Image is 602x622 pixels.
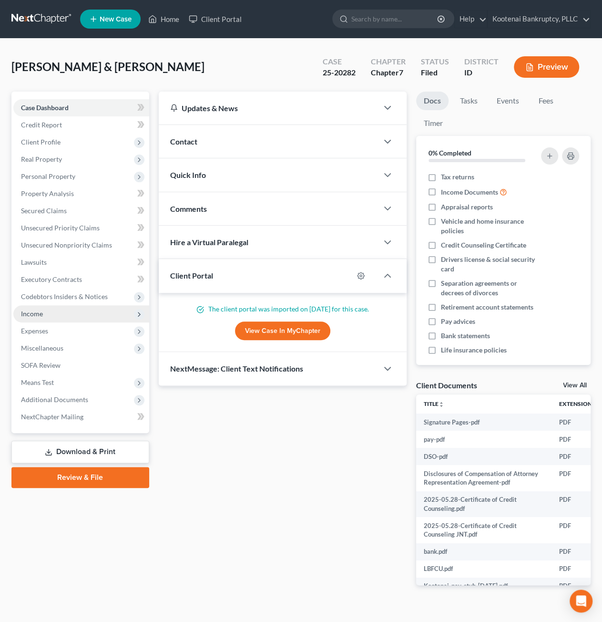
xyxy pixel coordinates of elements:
[13,202,149,219] a: Secured Claims
[416,560,551,578] td: LBFCU.pdf
[21,361,61,369] span: SOFA Review
[143,10,184,28] a: Home
[13,408,149,425] a: NextChapter Mailing
[489,92,527,110] a: Events
[170,204,207,213] span: Comments
[429,149,471,157] strong: 0% Completed
[21,310,43,318] span: Income
[235,321,330,341] a: View Case in MyChapter
[424,400,444,407] a: Titleunfold_more
[416,380,477,390] div: Client Documents
[416,92,449,110] a: Docs
[441,255,539,274] span: Drivers license & social security card
[441,279,539,298] span: Separation agreements or decrees of divorces
[351,10,439,28] input: Search by name...
[371,67,406,78] div: Chapter
[464,56,499,67] div: District
[170,137,197,146] span: Contact
[421,67,449,78] div: Filed
[170,238,248,247] span: Hire a Virtual Paralegal
[11,60,204,73] span: [PERSON_NAME] & [PERSON_NAME]
[323,56,356,67] div: Case
[559,400,598,407] a: Extensionunfold_more
[21,241,112,249] span: Unsecured Nonpriority Claims
[488,10,590,28] a: Kootenai Bankruptcy, PLLC
[416,114,450,133] a: Timer
[170,170,206,179] span: Quick Info
[416,465,551,491] td: Disclosures of Compensation of Attorney Representation Agreement-pdf
[170,304,395,314] p: The client portal was imported on [DATE] for this case.
[371,56,406,67] div: Chapter
[563,382,587,389] a: View All
[441,217,539,236] span: Vehicle and home insurance policies
[11,441,149,463] a: Download & Print
[416,431,551,448] td: pay-pdf
[21,344,63,352] span: Miscellaneous
[100,16,132,23] span: New Case
[21,155,62,163] span: Real Property
[11,467,149,488] a: Review & File
[416,491,551,518] td: 2025-05.28-Certificate of Credit Counseling.pdf
[21,292,108,301] span: Codebtors Insiders & Notices
[416,448,551,465] td: DSO-pdf
[570,590,592,612] div: Open Intercom Messenger
[21,378,54,386] span: Means Test
[13,357,149,374] a: SOFA Review
[21,395,88,404] span: Additional Documents
[531,92,561,110] a: Fees
[441,240,526,250] span: Credit Counseling Certificate
[21,327,48,335] span: Expenses
[441,345,507,355] span: Life insurance policies
[21,104,69,112] span: Case Dashboard
[13,219,149,237] a: Unsecured Priority Claims
[441,317,475,326] span: Pay advices
[21,207,67,215] span: Secured Claims
[21,224,100,232] span: Unsecured Priority Claims
[21,258,47,266] span: Lawsuits
[170,364,303,373] span: NextMessage: Client Text Notifications
[13,254,149,271] a: Lawsuits
[21,138,61,146] span: Client Profile
[441,302,533,312] span: Retirement account statements
[21,121,62,129] span: Credit Report
[416,543,551,560] td: bank.pdf
[21,172,75,180] span: Personal Property
[416,414,551,431] td: Signature Pages-pdf
[323,67,356,78] div: 25-20282
[441,202,493,212] span: Appraisal reports
[13,271,149,288] a: Executory Contracts
[170,271,213,280] span: Client Portal
[455,10,487,28] a: Help
[464,67,499,78] div: ID
[13,237,149,254] a: Unsecured Nonpriority Claims
[514,56,579,78] button: Preview
[184,10,246,28] a: Client Portal
[439,402,444,407] i: unfold_more
[170,103,367,113] div: Updates & News
[416,517,551,543] td: 2025-05.28-Certificate of Credit Counseling JNT.pdf
[399,68,403,77] span: 7
[421,56,449,67] div: Status
[13,116,149,134] a: Credit Report
[21,413,83,421] span: NextChapter Mailing
[441,172,474,182] span: Tax returns
[13,99,149,116] a: Case Dashboard
[21,189,74,197] span: Property Analysis
[452,92,485,110] a: Tasks
[441,331,490,341] span: Bank statements
[21,275,82,283] span: Executory Contracts
[441,187,498,197] span: Income Documents
[13,185,149,202] a: Property Analysis
[416,578,551,595] td: Kootenai_pay_stub_[DATE].pdf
